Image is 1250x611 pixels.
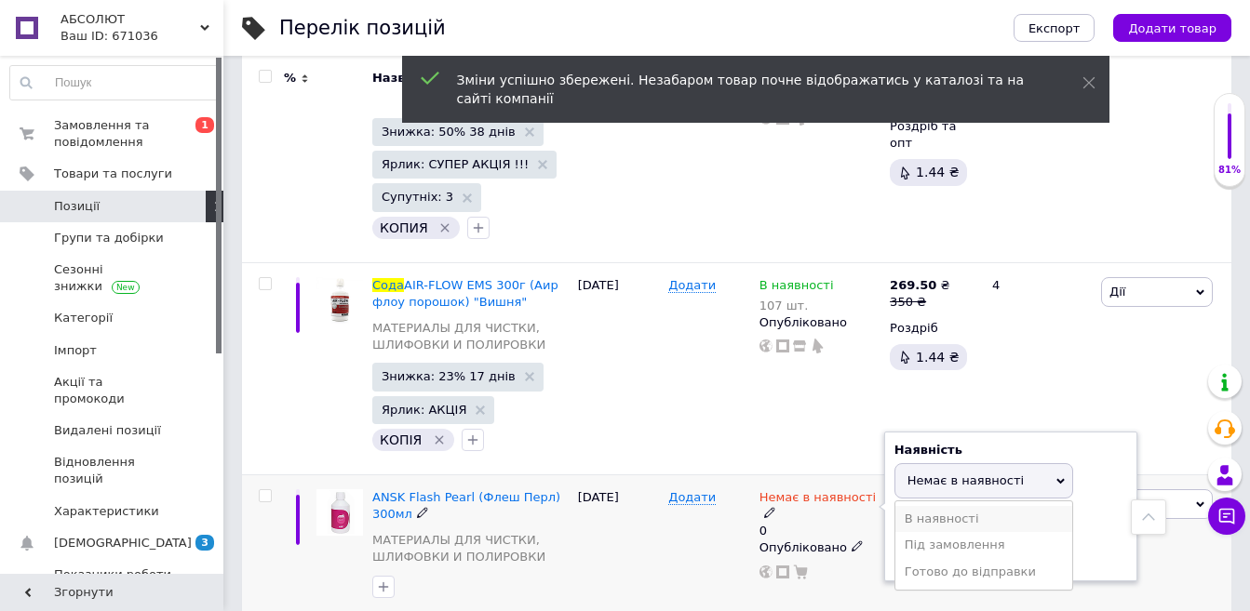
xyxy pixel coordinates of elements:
[573,34,665,262] div: [DATE]
[380,220,428,235] span: КОПИЯ
[981,262,1096,474] div: 4
[372,70,413,86] span: Назва
[668,278,716,293] span: Додати
[54,454,172,487] span: Відновлення позицій
[54,374,172,407] span: Акції та промокоди
[890,294,949,311] div: 350 ₴
[279,19,446,38] div: Перелік позицій
[60,28,223,45] div: Ваш ID: 671036
[668,490,716,505] span: Додати
[54,566,172,600] span: Показники роботи компанії
[54,503,159,520] span: Характеристики
[457,71,1036,108] div: Зміни успішно збережені. Незабаром товар почне відображатись у каталозі та на сайті компанії
[372,320,569,353] a: МАТЕРИАЛЫ ДЛЯ ЧИСТКИ, ШЛИФОВКИ И ПОЛИРОВКИ
[54,342,97,359] span: Імпорт
[372,532,569,565] a: МАТЕРИАЛЫ ДЛЯ ЧИСТКИ, ШЛИФОВКИ И ПОЛИРОВКИ
[382,370,516,382] span: Знижка: 23% 17 днів
[1113,14,1231,42] button: Додати товар
[316,489,363,536] img: ANSK Flash Pearl (Флеш Перл) 300мл
[1014,14,1095,42] button: Експорт
[573,262,665,474] div: [DATE]
[316,277,363,324] img: Сода AIR-FLOW EMS 300г (Аир флоу порошок) "Вишня"
[1215,164,1244,177] div: 81%
[894,442,1127,458] div: Наявність
[916,350,959,365] span: 1.44 ₴
[890,320,976,337] div: Роздріб
[382,404,467,416] span: Ярлик: АКЦІЯ
[284,70,296,86] span: %
[1109,285,1125,299] span: Дії
[759,299,834,312] div: 107 шт.
[54,422,161,439] span: Видалені позиції
[60,11,200,28] span: AБСОЛЮТ
[54,230,164,246] span: Групи та добірки
[195,117,214,133] span: 1
[890,277,949,294] div: ₴
[382,191,453,203] span: Супутніх: 3
[432,432,447,447] svg: Видалити мітку
[1028,21,1081,35] span: Експорт
[54,535,192,551] span: [DEMOGRAPHIC_DATA]
[54,198,100,215] span: Позиції
[759,278,834,298] span: В наявності
[54,166,172,182] span: Товари та послуги
[895,532,1072,558] li: Під замовлення
[759,314,880,331] div: Опубліковано
[907,473,1024,487] span: Немає в наявності
[54,310,113,326] span: Категорії
[895,559,1072,585] li: Готово до відправки
[382,126,516,138] span: Знижка: 50% 38 днів
[895,506,1072,532] li: В наявності
[981,34,1096,262] div: 19
[916,165,959,179] span: 1.44 ₴
[890,278,936,292] b: 269.50
[759,539,880,556] div: Опубліковано
[890,118,976,152] div: Роздріб та опт
[10,66,219,100] input: Пошук
[54,117,172,151] span: Замовлення та повідомлення
[759,490,876,510] span: Немає в наявності
[382,158,529,170] span: Ярлик: СУПЕР АКЦІЯ !!!
[195,535,214,551] span: 3
[372,278,558,309] a: СодаAIR-FLOW EMS 300г (Аир флоу порошок) "Вишня"
[759,489,880,540] div: 0
[380,432,422,447] span: КОПІЯ
[372,278,404,292] span: Сода
[1208,498,1245,535] button: Чат з покупцем
[54,261,172,295] span: Сезонні знижки
[1128,21,1216,35] span: Додати товар
[437,220,452,235] svg: Видалити мітку
[372,490,560,521] a: ANSK Flash Pearl (Флеш Перл) 300мл
[372,278,558,309] span: AIR-FLOW EMS 300г (Аир флоу порошок) "Вишня"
